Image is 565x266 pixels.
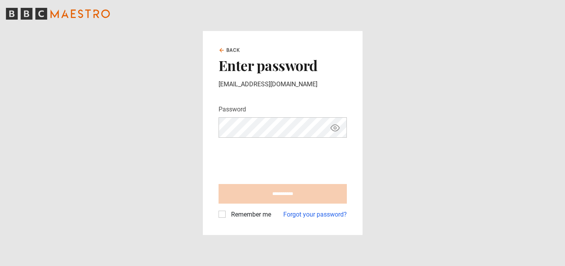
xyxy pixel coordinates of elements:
[228,210,271,219] label: Remember me
[6,8,110,20] svg: BBC Maestro
[283,210,347,219] a: Forgot your password?
[219,47,241,54] a: Back
[219,105,246,114] label: Password
[219,57,347,73] h2: Enter password
[219,144,338,175] iframe: reCAPTCHA
[219,80,347,89] p: [EMAIL_ADDRESS][DOMAIN_NAME]
[226,47,241,54] span: Back
[328,121,342,135] button: Show password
